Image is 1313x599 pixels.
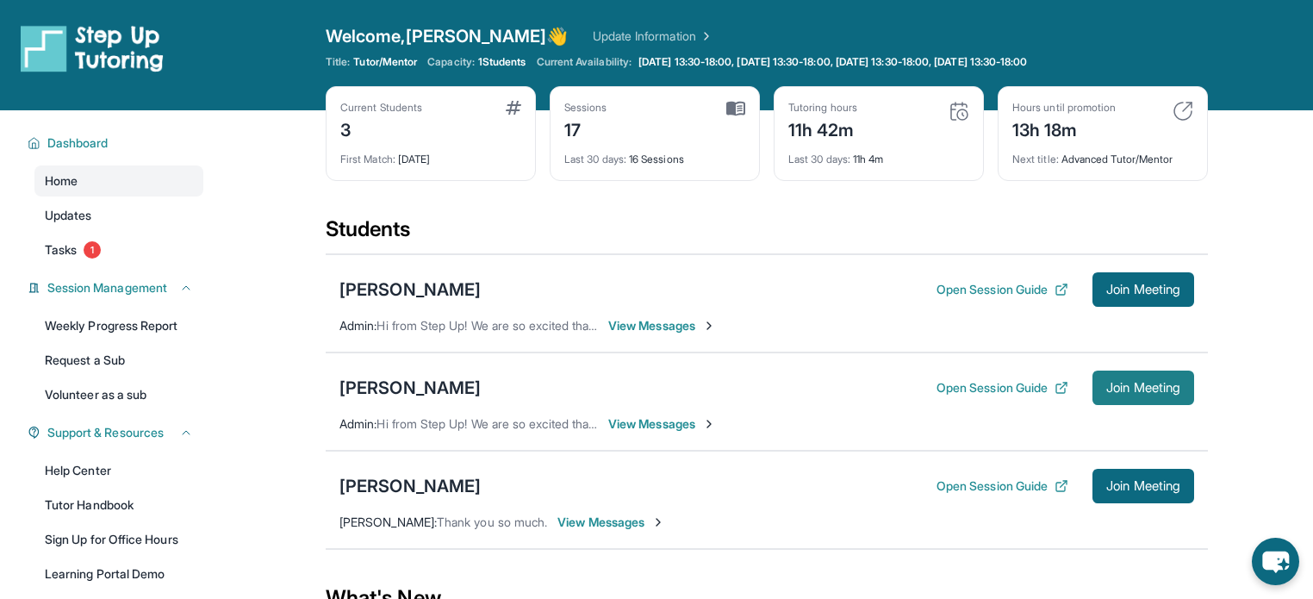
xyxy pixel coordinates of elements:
span: Join Meeting [1106,481,1180,491]
div: [PERSON_NAME] [339,278,481,302]
img: Chevron Right [696,28,713,45]
img: Chevron-Right [702,417,716,431]
span: Support & Resources [47,424,164,441]
span: Admin : [339,318,376,333]
span: Last 30 days : [788,153,850,165]
img: logo [21,24,164,72]
span: Tasks [45,241,77,259]
img: Chevron-Right [651,515,665,529]
span: Title: [326,55,350,69]
button: chat-button [1252,538,1299,585]
span: Dashboard [47,134,109,152]
span: Join Meeting [1106,284,1180,295]
span: Admin : [339,416,376,431]
div: 3 [340,115,422,142]
span: 1 Students [478,55,526,69]
a: Update Information [593,28,713,45]
span: Last 30 days : [564,153,626,165]
div: Hours until promotion [1012,101,1116,115]
button: Open Session Guide [937,477,1068,495]
a: [DATE] 13:30-18:00, [DATE] 13:30-18:00, [DATE] 13:30-18:00, [DATE] 13:30-18:00 [635,55,1030,69]
img: card [1173,101,1193,122]
div: 11h 4m [788,142,969,166]
button: Dashboard [40,134,193,152]
div: 13h 18m [1012,115,1116,142]
a: Volunteer as a sub [34,379,203,410]
img: card [949,101,969,122]
span: View Messages [557,514,665,531]
div: [DATE] [340,142,521,166]
button: Session Management [40,279,193,296]
button: Join Meeting [1092,469,1194,503]
button: Open Session Guide [937,379,1068,396]
span: View Messages [608,317,716,334]
button: Support & Resources [40,424,193,441]
span: Current Availability: [537,55,632,69]
a: Updates [34,200,203,231]
a: Help Center [34,455,203,486]
a: Tasks1 [34,234,203,265]
button: Join Meeting [1092,371,1194,405]
div: Sessions [564,101,607,115]
span: View Messages [608,415,716,433]
a: Weekly Progress Report [34,310,203,341]
span: Session Management [47,279,167,296]
img: card [726,101,745,116]
img: Chevron-Right [702,319,716,333]
button: Join Meeting [1092,272,1194,307]
span: [PERSON_NAME] : [339,515,437,529]
span: Next title : [1012,153,1059,165]
div: 16 Sessions [564,142,745,166]
span: First Match : [340,153,395,165]
span: Join Meeting [1106,383,1180,393]
span: Home [45,172,78,190]
img: card [506,101,521,115]
a: Tutor Handbook [34,490,203,521]
div: [PERSON_NAME] [339,474,481,498]
div: Students [326,215,1208,253]
div: Advanced Tutor/Mentor [1012,142,1193,166]
span: Thank you so much. [437,515,547,529]
span: Capacity: [427,55,475,69]
span: Welcome, [PERSON_NAME] 👋 [326,24,569,48]
div: Tutoring hours [788,101,857,115]
div: 11h 42m [788,115,857,142]
span: Tutor/Mentor [353,55,417,69]
button: Open Session Guide [937,281,1068,298]
div: 17 [564,115,607,142]
div: Current Students [340,101,422,115]
a: Home [34,165,203,197]
span: Updates [45,207,92,224]
div: [PERSON_NAME] [339,376,481,400]
span: 1 [84,241,101,259]
a: Sign Up for Office Hours [34,524,203,555]
span: [DATE] 13:30-18:00, [DATE] 13:30-18:00, [DATE] 13:30-18:00, [DATE] 13:30-18:00 [638,55,1027,69]
a: Learning Portal Demo [34,558,203,590]
a: Request a Sub [34,345,203,376]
